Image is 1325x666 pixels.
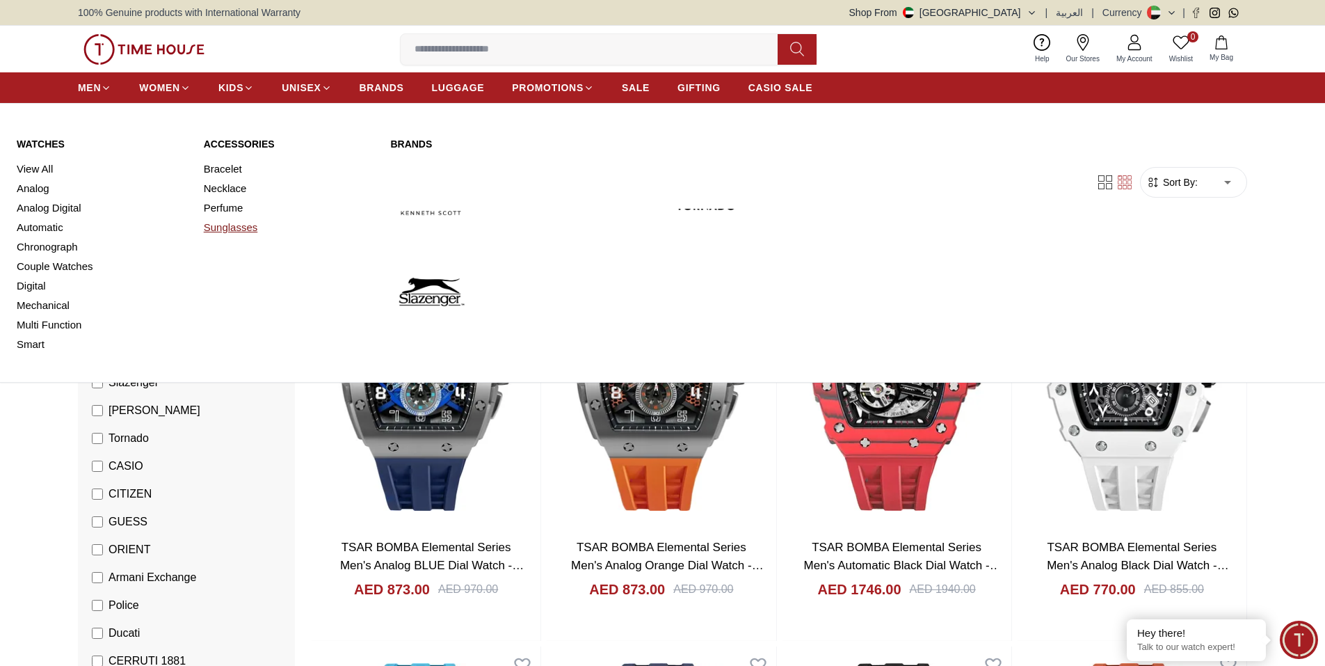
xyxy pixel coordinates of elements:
a: UNISEX [282,75,331,100]
button: Sort By: [1146,175,1198,189]
input: [PERSON_NAME] [92,405,103,416]
span: PROMOTIONS [512,81,584,95]
input: Ducati [92,628,103,639]
a: Smart [17,335,187,354]
a: TSAR BOMBA Elemental Series Men's Automatic Black Dial Watch - TB8208CF-37 [804,541,1002,589]
input: GUESS [92,516,103,528]
div: AED 855.00 [1144,581,1204,598]
a: GIFTING [677,75,721,100]
a: Watches [17,137,187,151]
div: AED 1940.00 [910,581,976,598]
a: MEN [78,75,111,100]
button: My Bag [1201,33,1242,65]
div: Currency [1102,6,1148,19]
p: Talk to our watch expert! [1137,642,1255,653]
div: AED 970.00 [673,581,733,598]
a: Sunglasses [204,218,374,237]
div: Chat Widget [1280,621,1318,659]
img: Slazenger [390,251,471,332]
h4: AED 1746.00 [817,580,901,599]
a: TSAR BOMBA Elemental Series Men's Analog BLUE Dial Watch - TB8211Q-03 [340,541,524,589]
span: MEN [78,81,101,95]
input: Police [92,600,103,611]
h4: AED 873.00 [354,580,430,599]
a: Multi Function [17,315,187,335]
span: | [1182,6,1185,19]
h4: AED 770.00 [1060,580,1136,599]
span: [PERSON_NAME] [109,402,200,419]
span: Slazenger [109,374,159,391]
span: SALE [622,81,650,95]
input: Tornado [92,433,103,444]
a: Analog Digital [17,198,187,218]
span: | [1045,6,1048,19]
a: TSAR BOMBA Elemental Series Men's Analog Orange Dial Watch - TB8211Q-02 [571,541,764,589]
a: Couple Watches [17,257,187,276]
a: Bracelet [204,159,374,179]
img: ... [83,34,204,65]
span: Ducati [109,625,140,642]
a: Instagram [1210,8,1220,18]
span: Wishlist [1164,54,1198,64]
a: Chronograph [17,237,187,257]
a: Our Stores [1058,31,1108,67]
a: KIDS [218,75,254,100]
span: LUGGAGE [432,81,485,95]
span: Tornado [109,430,149,447]
a: Automatic [17,218,187,237]
span: CASIO SALE [748,81,813,95]
a: Digital [17,276,187,296]
input: Slazenger [92,377,103,388]
span: Police [109,597,139,614]
a: Mechanical [17,296,187,315]
button: العربية [1056,6,1083,19]
a: WOMEN [139,75,191,100]
span: My Account [1111,54,1158,64]
span: CASIO [109,458,143,475]
input: Armani Exchange [92,572,103,583]
input: ORIENT [92,544,103,555]
a: LUGGAGE [432,75,485,100]
input: CASIO [92,461,103,472]
a: CASIO SALE [748,75,813,100]
a: PROMOTIONS [512,75,594,100]
a: View All [17,159,187,179]
a: Analog [17,179,187,198]
span: ORIENT [109,541,150,558]
a: Brands [390,137,747,151]
span: Sort By: [1160,175,1198,189]
a: SALE [622,75,650,100]
a: TSAR BOMBA Elemental Series Men's Analog Black Dial Watch - TB8204QA-01 [1047,541,1229,589]
span: 100% Genuine products with International Warranty [78,6,300,19]
span: My Bag [1204,52,1239,63]
button: Shop From[GEOGRAPHIC_DATA] [849,6,1037,19]
span: CITIZEN [109,486,152,502]
div: AED 970.00 [438,581,498,598]
a: 0Wishlist [1161,31,1201,67]
a: Necklace [204,179,374,198]
div: Hey there! [1137,626,1255,640]
span: | [1091,6,1094,19]
a: Facebook [1191,8,1201,18]
h4: AED 873.00 [589,580,665,599]
a: BRANDS [360,75,404,100]
a: Accessories [204,137,374,151]
span: Help [1029,54,1055,64]
span: Our Stores [1061,54,1105,64]
span: 0 [1187,31,1198,42]
span: BRANDS [360,81,404,95]
a: Whatsapp [1228,8,1239,18]
a: Perfume [204,198,374,218]
span: UNISEX [282,81,321,95]
span: KIDS [218,81,243,95]
a: Help [1027,31,1058,67]
span: WOMEN [139,81,180,95]
img: United Arab Emirates [903,7,914,18]
span: Armani Exchange [109,569,196,586]
input: CITIZEN [92,489,103,500]
span: GUESS [109,514,147,530]
span: GIFTING [677,81,721,95]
